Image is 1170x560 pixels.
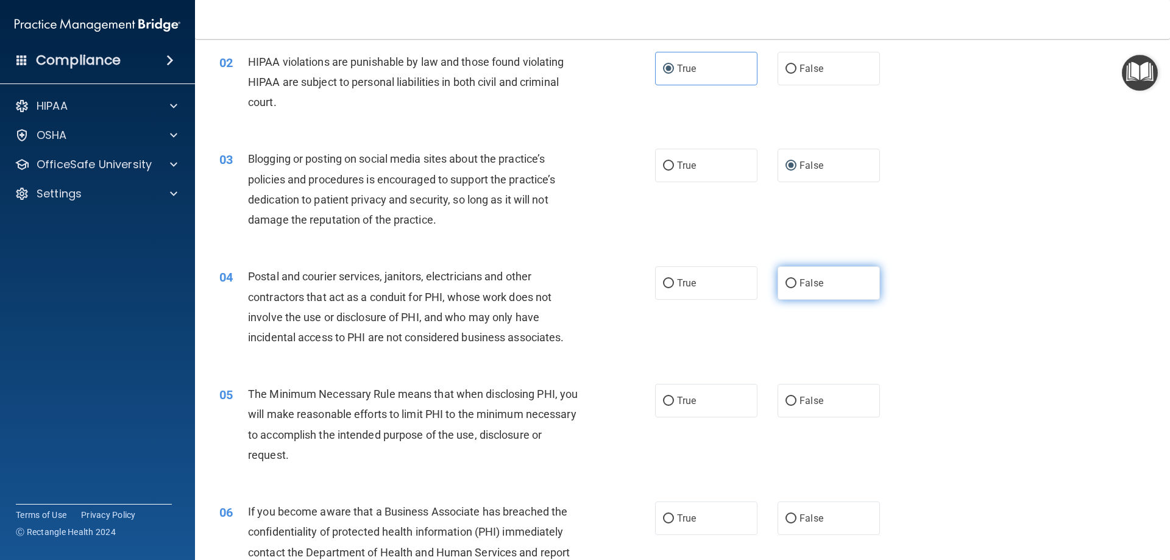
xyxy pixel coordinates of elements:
span: Ⓒ Rectangle Health 2024 [16,526,116,538]
p: Settings [37,186,82,201]
span: False [799,160,823,171]
a: Privacy Policy [81,509,136,521]
span: False [799,512,823,524]
span: False [799,277,823,289]
a: OfficeSafe University [15,157,177,172]
span: The Minimum Necessary Rule means that when disclosing PHI, you will make reasonable efforts to li... [248,388,578,461]
input: True [663,161,674,171]
input: True [663,279,674,288]
span: False [799,63,823,74]
span: 03 [219,152,233,167]
img: PMB logo [15,13,180,37]
span: Blogging or posting on social media sites about the practice’s policies and procedures is encoura... [248,152,555,226]
button: Open Resource Center [1122,55,1158,91]
span: 02 [219,55,233,70]
input: True [663,65,674,74]
a: Settings [15,186,177,201]
span: 06 [219,505,233,520]
p: HIPAA [37,99,68,113]
span: True [677,160,696,171]
a: Terms of Use [16,509,66,521]
input: False [785,514,796,523]
span: 04 [219,270,233,285]
span: HIPAA violations are punishable by law and those found violating HIPAA are subject to personal li... [248,55,564,108]
span: 05 [219,388,233,402]
input: True [663,397,674,406]
input: True [663,514,674,523]
span: True [677,512,696,524]
h4: Compliance [36,52,121,69]
span: True [677,63,696,74]
a: HIPAA [15,99,177,113]
input: False [785,397,796,406]
span: True [677,277,696,289]
p: OSHA [37,128,67,143]
input: False [785,65,796,74]
p: OfficeSafe University [37,157,152,172]
a: OSHA [15,128,177,143]
input: False [785,161,796,171]
span: True [677,395,696,406]
span: Postal and courier services, janitors, electricians and other contractors that act as a conduit f... [248,270,564,344]
input: False [785,279,796,288]
span: False [799,395,823,406]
